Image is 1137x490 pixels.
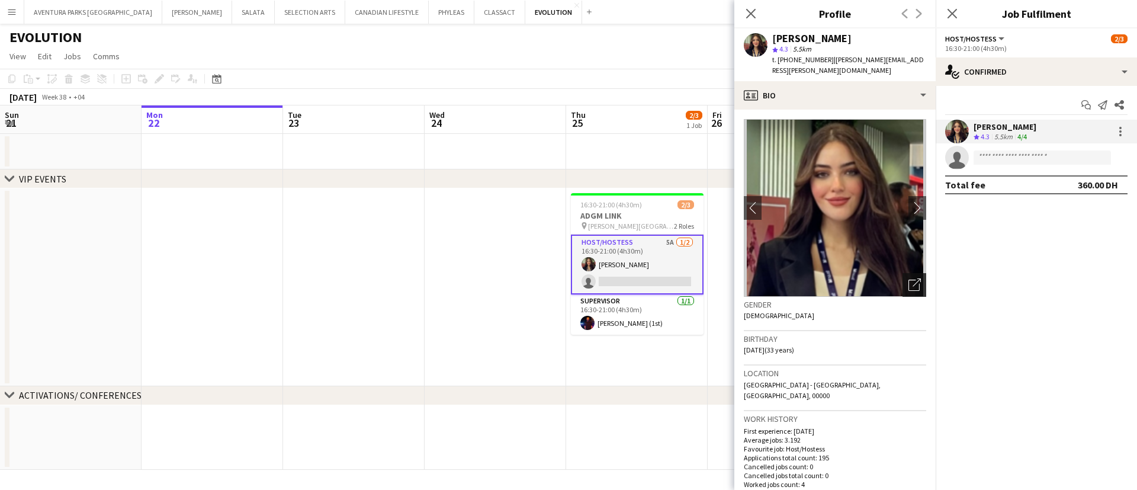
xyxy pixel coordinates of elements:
[744,334,926,344] h3: Birthday
[146,110,163,120] span: Mon
[686,121,702,130] div: 1 Job
[744,480,926,489] p: Worked jobs count: 4
[1017,132,1027,141] app-skills-label: 4/4
[791,44,814,53] span: 5.5km
[744,414,926,424] h3: Work history
[345,1,429,24] button: CANADIAN LIFESTYLE
[744,471,926,480] p: Cancelled jobs total count: 0
[772,55,834,64] span: t. [PHONE_NUMBER]
[571,193,704,335] app-job-card: 16:30-21:00 (4h30m)2/3ADGM LINK [PERSON_NAME][GEOGRAPHIC_DATA]2 RolesHost/Hostess5A1/216:30-21:00...
[288,110,301,120] span: Tue
[571,110,586,120] span: Thu
[5,110,19,120] span: Sun
[571,210,704,221] h3: ADGM LINK
[981,132,990,141] span: 4.3
[1078,179,1118,191] div: 360.00 DH
[902,273,926,297] div: Open photos pop-in
[39,92,69,101] span: Week 38
[974,121,1036,132] div: [PERSON_NAME]
[525,1,582,24] button: EVOLUTION
[38,51,52,62] span: Edit
[744,427,926,435] p: First experience: [DATE]
[580,200,642,209] span: 16:30-21:00 (4h30m)
[744,345,794,354] span: [DATE] (33 years)
[1111,34,1128,43] span: 2/3
[33,49,56,64] a: Edit
[93,51,120,62] span: Comms
[744,299,926,310] h3: Gender
[992,132,1015,142] div: 5.5km
[945,44,1128,53] div: 16:30-21:00 (4h30m)
[772,33,852,44] div: [PERSON_NAME]
[744,444,926,453] p: Favourite job: Host/Hostess
[734,81,936,110] div: Bio
[569,116,586,130] span: 25
[144,116,163,130] span: 22
[63,51,81,62] span: Jobs
[474,1,525,24] button: CLASSACT
[744,435,926,444] p: Average jobs: 3.192
[59,49,86,64] a: Jobs
[744,453,926,462] p: Applications total count: 195
[162,1,232,24] button: [PERSON_NAME]
[73,92,85,101] div: +04
[428,116,445,130] span: 24
[936,6,1137,21] h3: Job Fulfilment
[3,116,19,130] span: 21
[744,311,814,320] span: [DEMOGRAPHIC_DATA]
[429,1,474,24] button: PHYLEAS
[19,389,142,401] div: ACTIVATIONS/ CONFERENCES
[945,34,1006,43] button: Host/Hostess
[24,1,162,24] button: AVENTURA PARKS [GEOGRAPHIC_DATA]
[772,55,924,75] span: | [PERSON_NAME][EMAIL_ADDRESS][PERSON_NAME][DOMAIN_NAME]
[9,51,26,62] span: View
[744,119,926,297] img: Crew avatar or photo
[19,173,66,185] div: VIP EVENTS
[945,34,997,43] span: Host/Hostess
[744,368,926,379] h3: Location
[571,294,704,335] app-card-role: Supervisor1/116:30-21:00 (4h30m)[PERSON_NAME] (1st)
[88,49,124,64] a: Comms
[232,1,275,24] button: SALATA
[744,380,881,400] span: [GEOGRAPHIC_DATA] - [GEOGRAPHIC_DATA], [GEOGRAPHIC_DATA], 00000
[5,49,31,64] a: View
[674,222,694,230] span: 2 Roles
[734,6,936,21] h3: Profile
[945,179,985,191] div: Total fee
[275,1,345,24] button: SELECTION ARTS
[588,222,674,230] span: [PERSON_NAME][GEOGRAPHIC_DATA]
[744,462,926,471] p: Cancelled jobs count: 0
[429,110,445,120] span: Wed
[686,111,702,120] span: 2/3
[9,91,37,103] div: [DATE]
[9,28,82,46] h1: EVOLUTION
[712,110,722,120] span: Fri
[936,57,1137,86] div: Confirmed
[711,116,722,130] span: 26
[286,116,301,130] span: 23
[571,235,704,294] app-card-role: Host/Hostess5A1/216:30-21:00 (4h30m)[PERSON_NAME]
[779,44,788,53] span: 4.3
[677,200,694,209] span: 2/3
